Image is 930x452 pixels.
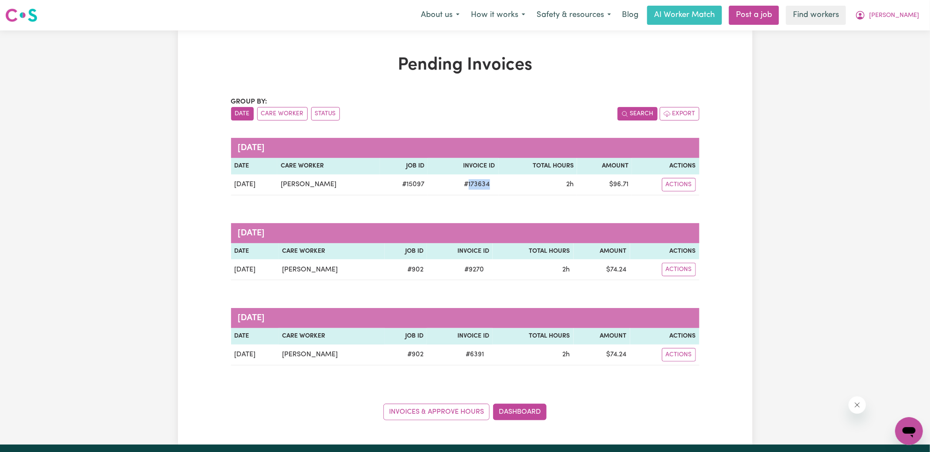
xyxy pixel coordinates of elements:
[574,328,630,345] th: Amount
[577,174,632,195] td: $ 96.71
[5,7,37,23] img: Careseekers logo
[383,404,490,420] a: Invoices & Approve Hours
[231,55,699,76] h1: Pending Invoices
[427,328,492,345] th: Invoice ID
[231,243,279,260] th: Date
[786,6,846,25] a: Find workers
[577,158,632,174] th: Amount
[617,6,644,25] a: Blog
[849,6,925,24] button: My Account
[563,266,570,273] span: 2 hours
[427,243,492,260] th: Invoice ID
[849,396,866,414] iframe: Close message
[493,404,547,420] a: Dashboard
[574,345,630,365] td: $ 74.24
[574,259,630,280] td: $ 74.24
[385,259,427,280] td: # 902
[630,328,699,345] th: Actions
[279,259,384,280] td: [PERSON_NAME]
[311,107,340,121] button: sort invoices by paid status
[895,417,923,445] iframe: Button to launch messaging window
[5,5,37,25] a: Careseekers logo
[499,158,577,174] th: Total Hours
[660,107,699,121] button: Export
[385,243,427,260] th: Job ID
[231,174,278,195] td: [DATE]
[574,243,630,260] th: Amount
[231,98,268,105] span: Group by:
[385,345,427,365] td: # 902
[459,179,495,190] span: # 173634
[415,6,465,24] button: About us
[231,138,699,158] caption: [DATE]
[231,107,254,121] button: sort invoices by date
[257,107,308,121] button: sort invoices by care worker
[231,345,279,365] td: [DATE]
[231,259,279,280] td: [DATE]
[231,223,699,243] caption: [DATE]
[493,328,574,345] th: Total Hours
[380,174,428,195] td: # 15097
[459,265,489,275] span: # 9270
[279,328,384,345] th: Care Worker
[465,6,531,24] button: How it works
[618,107,658,121] button: Search
[563,351,570,358] span: 2 hours
[279,243,384,260] th: Care Worker
[869,11,919,20] span: [PERSON_NAME]
[460,349,489,360] span: # 6391
[632,158,699,174] th: Actions
[380,158,428,174] th: Job ID
[531,6,617,24] button: Safety & resources
[662,178,696,191] button: Actions
[662,263,696,276] button: Actions
[231,308,699,328] caption: [DATE]
[231,328,279,345] th: Date
[277,158,380,174] th: Care Worker
[566,181,574,188] span: 2 hours
[428,158,498,174] th: Invoice ID
[493,243,574,260] th: Total Hours
[277,174,380,195] td: [PERSON_NAME]
[5,6,53,13] span: Need any help?
[279,345,384,365] td: [PERSON_NAME]
[647,6,722,25] a: AI Worker Match
[662,348,696,362] button: Actions
[385,328,427,345] th: Job ID
[231,158,278,174] th: Date
[729,6,779,25] a: Post a job
[630,243,699,260] th: Actions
